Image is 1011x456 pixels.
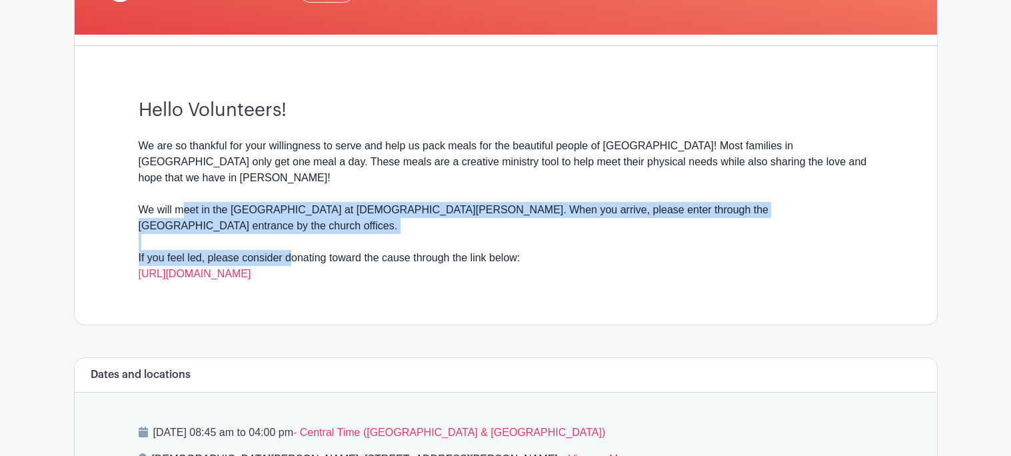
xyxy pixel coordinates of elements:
[293,427,605,438] span: - Central Time ([GEOGRAPHIC_DATA] & [GEOGRAPHIC_DATA])
[91,369,191,381] h6: Dates and locations
[139,138,873,282] div: We are so thankful for your willingness to serve and help us pack meals for the beautiful people ...
[139,425,873,441] p: [DATE] 08:45 am to 04:00 pm
[139,268,251,279] a: [URL][DOMAIN_NAME]
[139,99,873,122] h3: Hello Volunteers!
